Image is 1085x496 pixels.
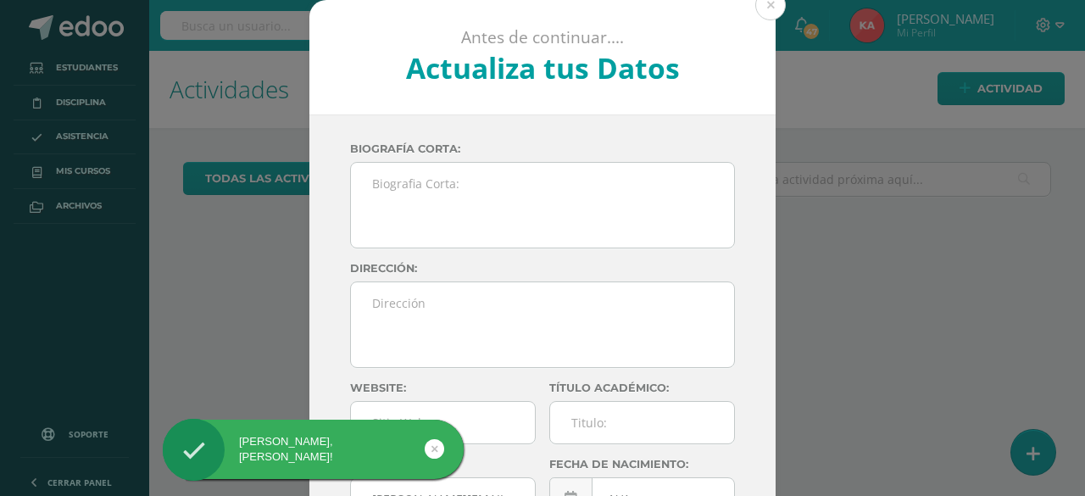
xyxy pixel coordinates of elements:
h2: Actualiza tus Datos [355,48,731,87]
label: Fecha de nacimiento: [549,458,735,471]
p: Antes de continuar.... [355,27,731,48]
div: [PERSON_NAME], [PERSON_NAME]! [163,434,464,465]
label: Website: [350,382,536,394]
label: Título académico: [549,382,735,394]
label: Dirección: [350,262,735,275]
label: Biografía corta: [350,142,735,155]
input: Titulo: [550,402,734,443]
input: Sitio Web: [351,402,535,443]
